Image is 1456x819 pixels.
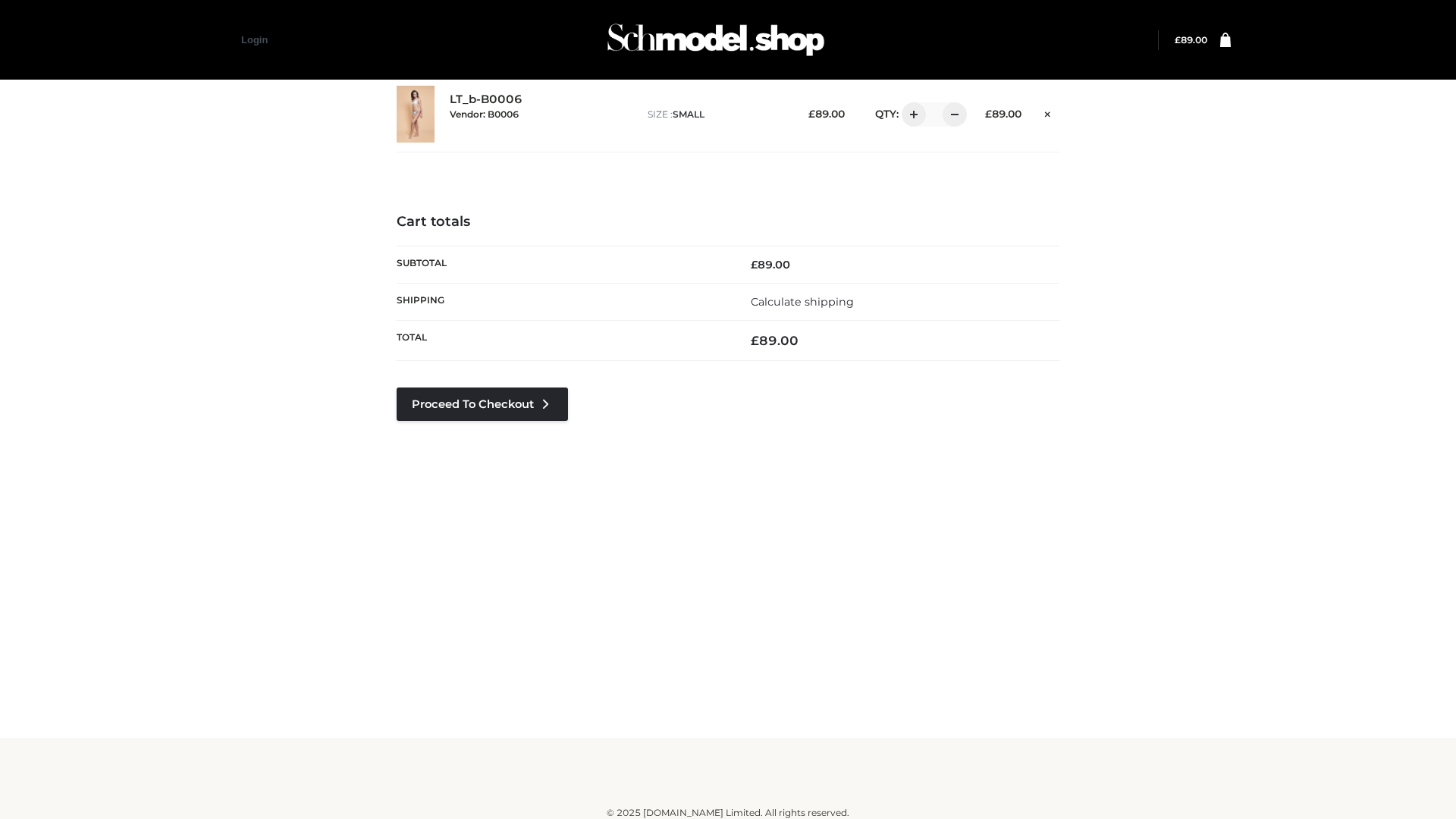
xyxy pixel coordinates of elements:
small: Vendor: B0006 [450,108,519,120]
span: £ [751,333,759,348]
div: LT_b-B0006 [450,93,632,135]
h4: Cart totals [397,214,1059,231]
span: SMALL [673,108,704,120]
span: £ [751,258,758,271]
bdi: 89.00 [985,108,1021,120]
th: Shipping [397,283,728,320]
a: Remove this item [1037,102,1059,122]
p: size : [648,108,785,121]
a: Login [241,34,268,45]
div: QTY: [860,102,962,127]
bdi: 89.00 [751,258,790,271]
bdi: 89.00 [751,333,799,348]
span: £ [1175,34,1181,45]
th: Subtotal [397,246,728,283]
a: £89.00 [1175,34,1207,45]
span: £ [985,108,992,120]
bdi: 89.00 [1175,34,1207,45]
bdi: 89.00 [808,108,845,120]
a: Proceed to Checkout [397,388,568,421]
a: Calculate shipping [751,295,854,309]
img: Schmodel Admin 964 [602,10,830,70]
th: Total [397,321,728,361]
span: £ [808,108,815,120]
